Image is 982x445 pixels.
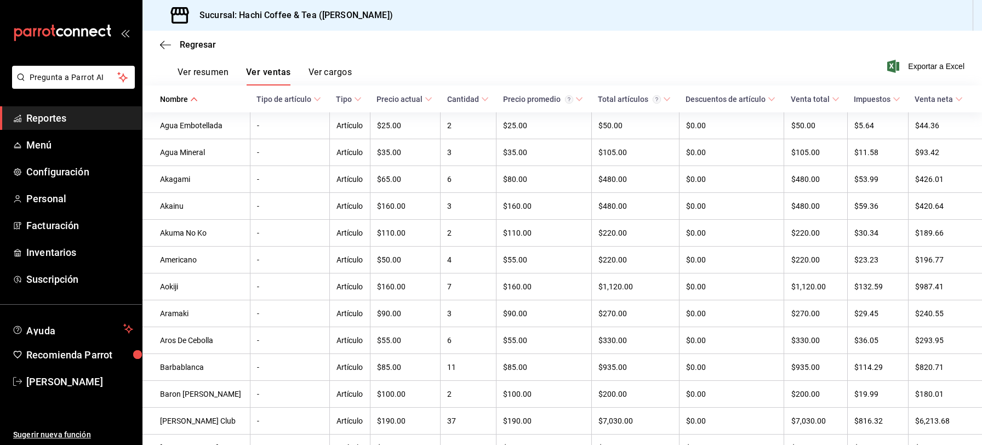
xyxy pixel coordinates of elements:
[250,327,329,354] td: -
[142,408,250,435] td: [PERSON_NAME] Club
[496,354,591,381] td: $85.00
[679,327,784,354] td: $0.00
[26,245,133,260] span: Inventarios
[370,247,440,273] td: $50.00
[121,28,129,37] button: open_drawer_menu
[309,67,352,85] button: Ver cargos
[329,327,370,354] td: Artículo
[250,220,329,247] td: -
[591,112,679,139] td: $50.00
[591,300,679,327] td: $270.00
[908,408,982,435] td: $6,213.68
[441,247,496,273] td: 4
[329,166,370,193] td: Artículo
[591,273,679,300] td: $1,120.00
[496,327,591,354] td: $55.00
[847,139,908,166] td: $11.58
[447,95,479,104] div: Cantidad
[191,9,393,22] h3: Sucursal: Hachi Coffee & Tea ([PERSON_NAME])
[30,72,118,83] span: Pregunta a Parrot AI
[178,67,352,85] div: navigation tabs
[329,220,370,247] td: Artículo
[889,60,964,73] button: Exportar a Excel
[679,247,784,273] td: $0.00
[26,322,119,335] span: Ayuda
[591,354,679,381] td: $935.00
[336,95,362,104] span: Tipo
[679,112,784,139] td: $0.00
[908,381,982,408] td: $180.01
[847,354,908,381] td: $114.29
[26,347,133,362] span: Recomienda Parrot
[250,166,329,193] td: -
[26,138,133,152] span: Menú
[598,95,661,104] div: Total artículos
[591,193,679,220] td: $480.00
[784,193,847,220] td: $480.00
[496,193,591,220] td: $160.00
[679,354,784,381] td: $0.00
[496,273,591,300] td: $160.00
[791,95,840,104] span: Venta total
[496,408,591,435] td: $190.00
[329,247,370,273] td: Artículo
[908,247,982,273] td: $196.77
[250,354,329,381] td: -
[142,220,250,247] td: Akuma No Ko
[496,220,591,247] td: $110.00
[329,139,370,166] td: Artículo
[256,95,321,104] span: Tipo de artículo
[370,327,440,354] td: $55.00
[854,95,900,104] span: Impuestos
[847,381,908,408] td: $19.99
[679,220,784,247] td: $0.00
[847,300,908,327] td: $29.45
[142,273,250,300] td: Aokiji
[142,327,250,354] td: Aros De Cebolla
[26,374,133,389] span: [PERSON_NAME]
[8,79,135,91] a: Pregunta a Parrot AI
[250,408,329,435] td: -
[26,218,133,233] span: Facturación
[329,381,370,408] td: Artículo
[503,95,583,104] span: Precio promedio
[784,139,847,166] td: $105.00
[679,300,784,327] td: $0.00
[847,112,908,139] td: $5.64
[653,95,661,104] svg: El total artículos considera cambios de precios en los artículos así como costos adicionales por ...
[847,247,908,273] td: $23.23
[441,381,496,408] td: 2
[496,300,591,327] td: $90.00
[250,112,329,139] td: -
[178,67,229,85] button: Ver resumen
[370,220,440,247] td: $110.00
[591,220,679,247] td: $220.00
[256,95,311,104] div: Tipo de artículo
[686,95,766,104] div: Descuentos de artículo
[679,273,784,300] td: $0.00
[160,95,198,104] span: Nombre
[370,408,440,435] td: $190.00
[679,381,784,408] td: $0.00
[784,112,847,139] td: $50.00
[847,193,908,220] td: $59.36
[142,139,250,166] td: Agua Mineral
[441,193,496,220] td: 3
[329,112,370,139] td: Artículo
[591,139,679,166] td: $105.00
[784,247,847,273] td: $220.00
[908,354,982,381] td: $820.71
[679,408,784,435] td: $0.00
[250,300,329,327] td: -
[503,95,573,104] div: Precio promedio
[370,273,440,300] td: $160.00
[447,95,489,104] span: Cantidad
[847,273,908,300] td: $132.59
[13,429,133,441] span: Sugerir nueva función
[908,327,982,354] td: $293.95
[847,408,908,435] td: $816.32
[847,220,908,247] td: $30.34
[784,381,847,408] td: $200.00
[784,327,847,354] td: $330.00
[441,354,496,381] td: 11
